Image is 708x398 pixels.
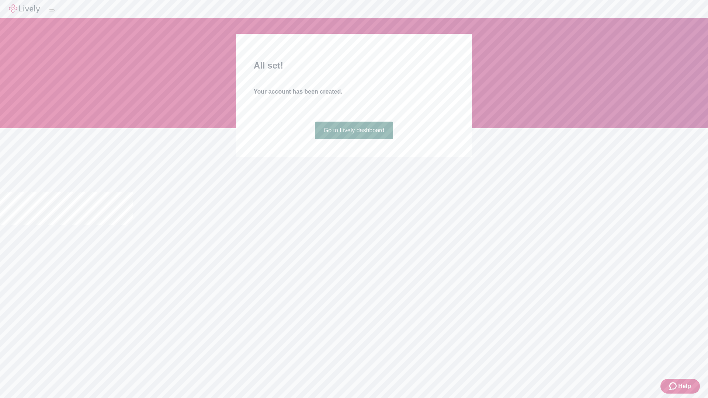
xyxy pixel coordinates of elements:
[254,59,454,72] h2: All set!
[254,87,454,96] h4: Your account has been created.
[315,122,393,139] a: Go to Lively dashboard
[669,382,678,391] svg: Zendesk support icon
[9,4,40,13] img: Lively
[678,382,691,391] span: Help
[660,379,700,394] button: Zendesk support iconHelp
[49,9,55,11] button: Log out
